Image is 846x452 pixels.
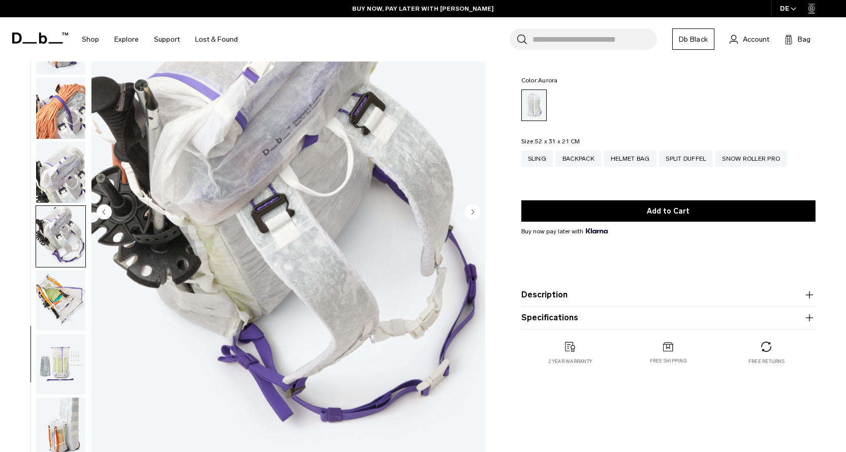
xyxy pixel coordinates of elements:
[521,89,547,121] a: Aurora
[586,228,608,233] img: {"height" => 20, "alt" => "Klarna"}
[465,204,480,222] button: Next slide
[672,28,714,50] a: Db Black
[538,77,558,84] span: Aurora
[195,21,238,57] a: Lost & Found
[798,34,810,45] span: Bag
[36,334,85,395] img: Weigh_Lighter_Backpack_25L_15.png
[521,138,580,144] legend: Size:
[36,334,86,396] button: Weigh_Lighter_Backpack_25L_15.png
[36,142,85,203] img: Weigh_Lighter_Backpack_25L_12.png
[97,204,112,222] button: Previous slide
[604,150,656,167] a: Helmet Bag
[36,78,85,139] img: Weigh_Lighter_Backpack_25L_11.png
[36,206,85,267] img: Weigh_Lighter_Backpack_25L_13.png
[36,269,86,332] button: Weigh_Lighter_Backpack_25L_14.png
[556,150,601,167] a: Backpack
[715,150,787,167] a: Snow Roller Pro
[352,4,494,13] a: BUY NOW, PAY LATER WITH [PERSON_NAME]
[650,357,687,365] p: Free shipping
[743,34,769,45] span: Account
[36,270,85,331] img: Weigh_Lighter_Backpack_25L_14.png
[521,150,553,167] a: Sling
[548,358,592,365] p: 2 year warranty
[748,358,785,365] p: Free returns
[114,21,139,57] a: Explore
[521,200,816,222] button: Add to Cart
[521,312,816,324] button: Specifications
[785,33,810,45] button: Bag
[535,138,580,145] span: 52 x 31 x 21 CM
[36,141,86,203] button: Weigh_Lighter_Backpack_25L_12.png
[659,150,712,167] a: Split Duffel
[730,33,769,45] a: Account
[82,21,99,57] a: Shop
[36,205,86,267] button: Weigh_Lighter_Backpack_25L_13.png
[521,77,558,83] legend: Color:
[154,21,180,57] a: Support
[521,227,608,236] span: Buy now pay later with
[36,77,86,139] button: Weigh_Lighter_Backpack_25L_11.png
[74,17,245,62] nav: Main Navigation
[521,289,816,301] button: Description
